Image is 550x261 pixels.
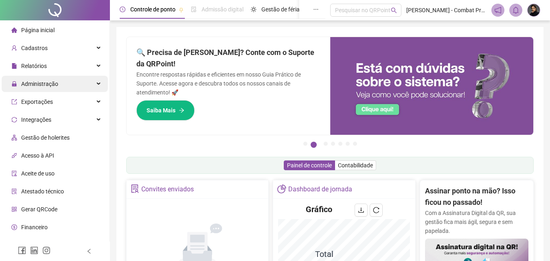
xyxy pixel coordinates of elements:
[21,45,48,51] span: Cadastros
[251,7,256,12] span: sun
[330,37,534,135] img: banner%2F0cf4e1f0-cb71-40ef-aa93-44bd3d4ee559.png
[11,117,17,123] span: sync
[11,45,17,51] span: user-add
[324,142,328,146] button: 3
[331,142,335,146] button: 4
[425,185,528,208] h2: Assinar ponto na mão? Isso ficou no passado!
[42,246,50,254] span: instagram
[21,170,55,177] span: Aceite de uso
[136,100,195,121] button: Saiba Mais
[136,47,320,70] h2: 🔍 Precisa de [PERSON_NAME]? Conte com o Suporte da QRPoint!
[406,6,486,15] span: [PERSON_NAME] - Combat Prevenção Total Contra Incêndio Ltda
[11,224,17,230] span: dollar
[11,135,17,140] span: apartment
[338,142,342,146] button: 5
[21,206,57,213] span: Gerar QRCode
[11,99,17,105] span: export
[21,152,54,159] span: Acesso à API
[130,6,175,13] span: Controle de ponto
[11,153,17,158] span: api
[179,7,184,12] span: pushpin
[287,162,332,169] span: Painel de controle
[120,7,125,12] span: clock-circle
[11,63,17,69] span: file
[131,184,139,193] span: solution
[21,81,58,87] span: Administração
[425,208,528,235] p: Com a Assinatura Digital da QR, sua gestão fica mais ágil, segura e sem papelada.
[21,224,48,230] span: Financeiro
[21,188,64,195] span: Atestado técnico
[311,142,317,148] button: 2
[528,4,540,16] img: 93555
[11,206,17,212] span: qrcode
[147,106,175,115] span: Saiba Mais
[141,182,194,196] div: Convites enviados
[21,134,70,141] span: Gestão de holerites
[373,207,379,213] span: reload
[18,246,26,254] span: facebook
[391,7,397,13] span: search
[202,6,243,13] span: Admissão digital
[303,142,307,146] button: 1
[346,142,350,146] button: 6
[11,189,17,194] span: solution
[21,63,47,69] span: Relatórios
[494,7,502,14] span: notification
[136,70,320,97] p: Encontre respostas rápidas e eficientes em nosso Guia Prático de Suporte. Acesse agora e descubra...
[277,184,286,193] span: pie-chart
[21,27,55,33] span: Página inicial
[21,116,51,123] span: Integrações
[288,182,352,196] div: Dashboard de jornada
[358,207,364,213] span: download
[21,99,53,105] span: Exportações
[353,142,357,146] button: 7
[306,204,332,215] h4: Gráfico
[512,7,519,14] span: bell
[338,162,373,169] span: Contabilidade
[313,7,319,12] span: ellipsis
[86,248,92,254] span: left
[11,81,17,87] span: lock
[11,27,17,33] span: home
[261,6,302,13] span: Gestão de férias
[30,246,38,254] span: linkedin
[191,7,197,12] span: file-done
[179,107,184,113] span: arrow-right
[11,171,17,176] span: audit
